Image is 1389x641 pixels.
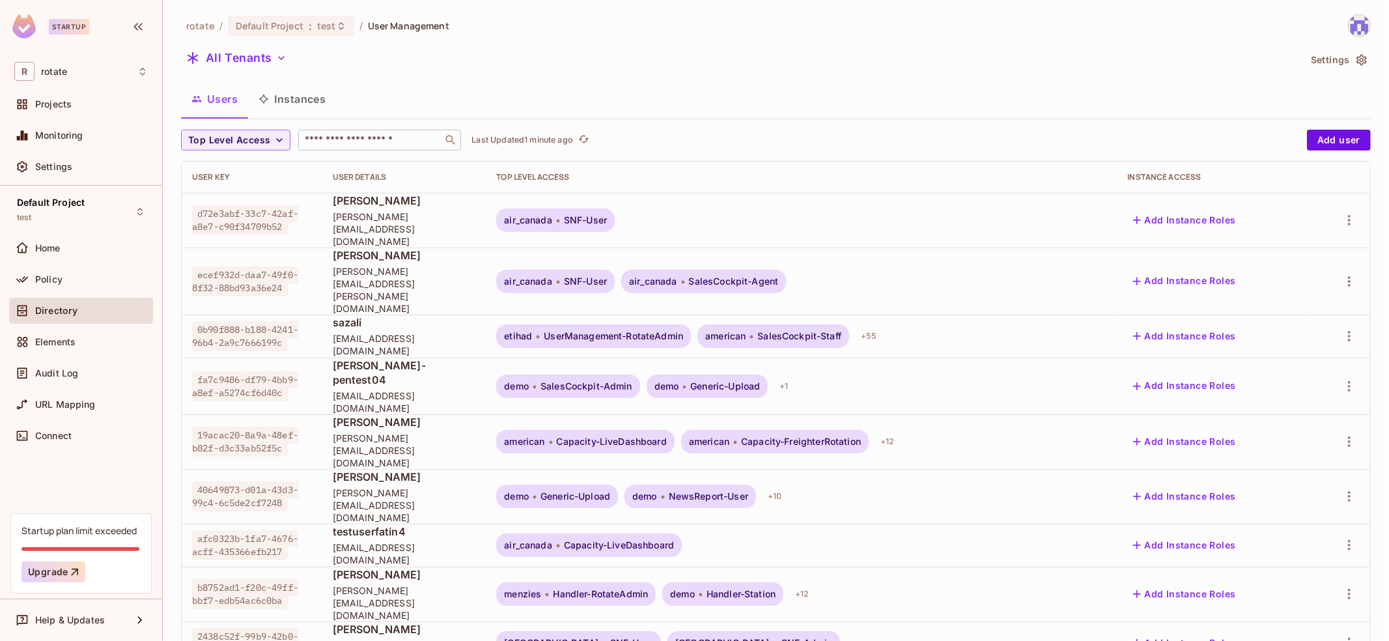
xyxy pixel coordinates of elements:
[219,20,223,32] li: /
[192,205,298,235] span: d72e3abf-33c7-42af-a8e7-c90f34709b52
[192,172,312,182] div: User Key
[573,132,591,148] span: Click to refresh data
[1128,376,1241,397] button: Add Instance Roles
[629,276,677,287] span: air_canada
[774,376,793,397] div: + 1
[12,14,36,38] img: SReyMgAAAABJRU5ErkJggg==
[21,524,137,537] div: Startup plan limit exceeded
[186,20,214,32] span: the active workspace
[544,331,683,341] span: UserManagement-RotateAdmin
[705,331,746,341] span: american
[504,589,541,599] span: menzies
[790,584,814,605] div: + 12
[17,197,85,208] span: Default Project
[35,306,77,316] span: Directory
[333,470,476,484] span: [PERSON_NAME]
[333,248,476,263] span: [PERSON_NAME]
[333,584,476,621] span: [PERSON_NAME][EMAIL_ADDRESS][DOMAIN_NAME]
[333,193,476,208] span: [PERSON_NAME]
[707,589,776,599] span: Handler-Station
[856,326,882,347] div: + 55
[1128,210,1241,231] button: Add Instance Roles
[21,562,85,582] button: Upgrade
[632,491,657,502] span: demo
[504,215,552,225] span: air_canada
[308,21,313,31] span: :
[1128,172,1300,182] div: Instance Access
[359,20,363,32] li: /
[181,130,290,150] button: Top Level Access
[192,266,298,296] span: ecef932d-daa7-49f0-8f32-88bd93a36e24
[689,436,729,447] span: american
[578,134,589,147] span: refresh
[14,62,35,81] span: R
[35,337,76,347] span: Elements
[654,381,679,392] span: demo
[192,481,298,511] span: 40649873-d01a-43d3-99c4-6c5de2cf7248
[35,615,105,625] span: Help & Updates
[35,274,63,285] span: Policy
[333,172,476,182] div: User Details
[192,371,298,401] span: fa7c9486-df79-4bb9-a8ef-a5274cf6d40c
[192,579,298,609] span: b8752ad1-f20c-49ff-bbf7-edb54ac6c0ba
[540,381,632,392] span: SalesCockpit-Admin
[504,540,552,550] span: air_canada
[333,487,476,524] span: [PERSON_NAME][EMAIL_ADDRESS][DOMAIN_NAME]
[49,19,89,35] div: Startup
[333,390,476,414] span: [EMAIL_ADDRESS][DOMAIN_NAME]
[35,399,96,410] span: URL Mapping
[471,135,573,145] p: Last Updated 1 minute ago
[504,436,544,447] span: american
[670,589,695,599] span: demo
[757,331,841,341] span: SalesCockpit-Staff
[317,20,336,32] span: test
[1349,15,1370,36] img: yoongjia@letsrotate.com
[763,486,787,507] div: + 10
[333,415,476,429] span: [PERSON_NAME]
[1306,50,1371,70] button: Settings
[35,368,78,378] span: Audit Log
[368,20,449,32] span: User Management
[192,321,298,351] span: 0b90f888-b188-4241-96b4-2a9c7666199c
[333,315,476,330] span: sazali
[875,431,899,452] div: + 12
[181,48,292,68] button: All Tenants
[17,212,32,223] span: test
[504,331,532,341] span: etihad
[741,436,861,447] span: Capacity-FreighterRotation
[496,172,1106,182] div: Top Level Access
[504,491,529,502] span: demo
[576,132,591,148] button: refresh
[557,436,667,447] span: Capacity-LiveDashboard
[333,210,476,248] span: [PERSON_NAME][EMAIL_ADDRESS][DOMAIN_NAME]
[564,540,674,550] span: Capacity-LiveDashboard
[333,432,476,469] span: [PERSON_NAME][EMAIL_ADDRESS][DOMAIN_NAME]
[504,276,552,287] span: air_canada
[188,132,270,149] span: Top Level Access
[35,130,83,141] span: Monitoring
[333,622,476,636] span: [PERSON_NAME]
[1128,271,1241,292] button: Add Instance Roles
[564,276,607,287] span: SNF-User
[248,83,336,115] button: Instances
[1307,130,1371,150] button: Add user
[333,332,476,357] span: [EMAIL_ADDRESS][DOMAIN_NAME]
[35,431,72,441] span: Connect
[1128,535,1241,556] button: Add Instance Roles
[1128,486,1241,507] button: Add Instance Roles
[333,567,476,582] span: [PERSON_NAME]
[192,530,298,560] span: afc0323b-1fa7-4676-acff-435366efb217
[564,215,607,225] span: SNF-User
[35,99,72,109] span: Projects
[181,83,248,115] button: Users
[333,524,476,539] span: testuserfatin4
[690,381,760,392] span: Generic-Upload
[553,589,648,599] span: Handler-RotateAdmin
[35,243,61,253] span: Home
[1128,431,1241,452] button: Add Instance Roles
[41,66,67,77] span: Workspace: rotate
[192,427,298,457] span: 19acac20-8a9a-48ef-b82f-d3c33ab52f5c
[333,358,476,387] span: [PERSON_NAME]-pentest04
[236,20,303,32] span: Default Project
[669,491,748,502] span: NewsReport-User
